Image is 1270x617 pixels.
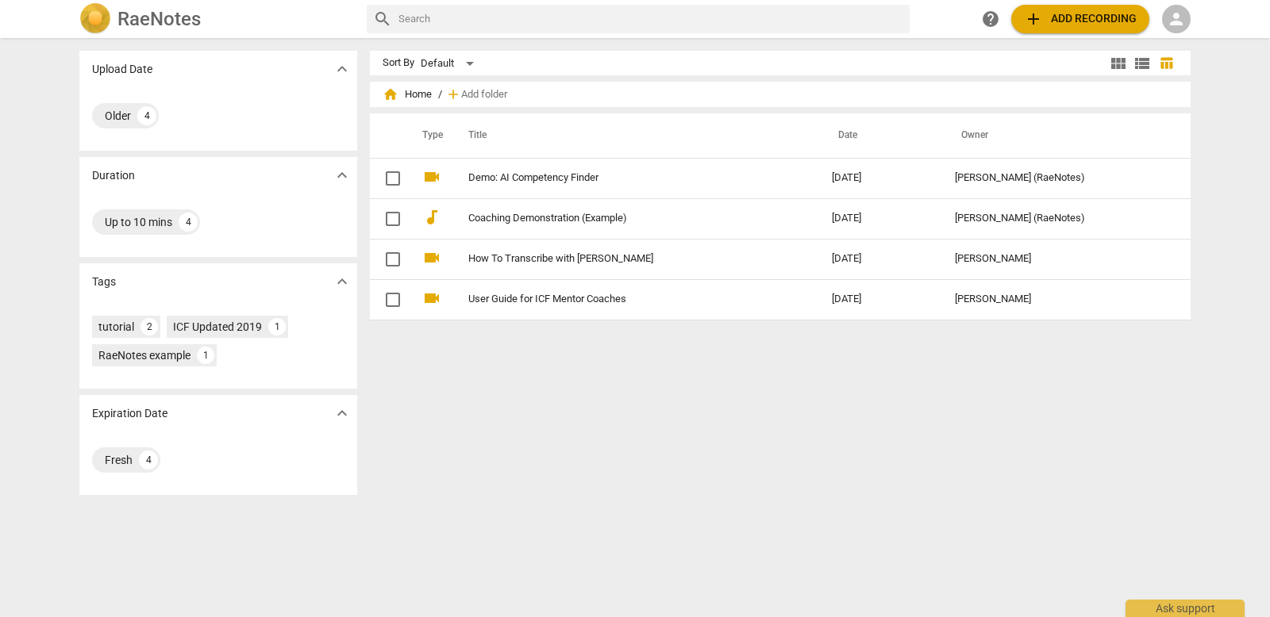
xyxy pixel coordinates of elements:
th: Type [410,113,449,158]
span: expand_more [333,59,352,79]
input: Search [398,6,903,32]
p: Expiration Date [92,405,167,422]
span: Home [383,86,432,102]
p: Upload Date [92,61,152,78]
div: ICF Updated 2019 [173,319,262,335]
span: table_chart [1159,56,1174,71]
span: videocam [422,167,441,186]
td: [DATE] [819,158,942,198]
span: add [1024,10,1043,29]
div: 2 [140,318,158,335]
div: 4 [179,213,198,232]
span: audiotrack [422,208,441,227]
th: Date [819,113,942,158]
button: Upload [1011,5,1149,33]
div: 1 [197,347,214,364]
div: 4 [139,450,158,469]
div: 1 [268,318,286,335]
span: help [981,10,1000,29]
a: LogoRaeNotes [79,3,354,35]
td: [DATE] [819,279,942,320]
div: Older [105,108,131,124]
div: [PERSON_NAME] [955,293,1161,305]
p: Duration [92,167,135,184]
div: tutorial [98,319,134,335]
span: expand_more [333,272,352,291]
div: Sort By [383,57,414,69]
th: Owner [942,113,1174,158]
p: Tags [92,274,116,290]
span: videocam [422,289,441,308]
span: / [438,89,442,101]
h2: RaeNotes [117,8,201,30]
div: Default [421,51,479,76]
button: Show more [330,57,354,81]
div: Up to 10 mins [105,214,172,230]
span: view_list [1133,54,1152,73]
span: Add folder [461,89,507,101]
a: How To Transcribe with [PERSON_NAME] [468,253,775,265]
img: Logo [79,3,111,35]
span: person [1167,10,1186,29]
div: Ask support [1126,600,1245,617]
span: search [373,10,392,29]
span: home [383,86,398,102]
a: Help [976,5,1005,33]
th: Title [449,113,819,158]
div: [PERSON_NAME] (RaeNotes) [955,213,1161,224]
button: Table view [1154,52,1178,75]
td: [DATE] [819,198,942,239]
span: add [445,86,461,102]
button: Show more [330,163,354,187]
div: 4 [137,106,156,125]
button: Show more [330,401,354,425]
span: view_module [1109,54,1128,73]
div: [PERSON_NAME] (RaeNotes) [955,172,1161,184]
span: videocam [422,248,441,267]
div: Fresh [105,452,133,468]
span: expand_more [333,404,352,423]
div: RaeNotes example [98,347,190,363]
button: Tile view [1106,52,1130,75]
a: Demo: AI Competency Finder [468,172,775,184]
button: Show more [330,270,354,293]
div: [PERSON_NAME] [955,253,1161,265]
a: Coaching Demonstration (Example) [468,213,775,224]
span: Add recording [1024,10,1137,29]
td: [DATE] [819,239,942,279]
button: List view [1130,52,1154,75]
span: expand_more [333,166,352,185]
a: User Guide for ICF Mentor Coaches [468,293,775,305]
